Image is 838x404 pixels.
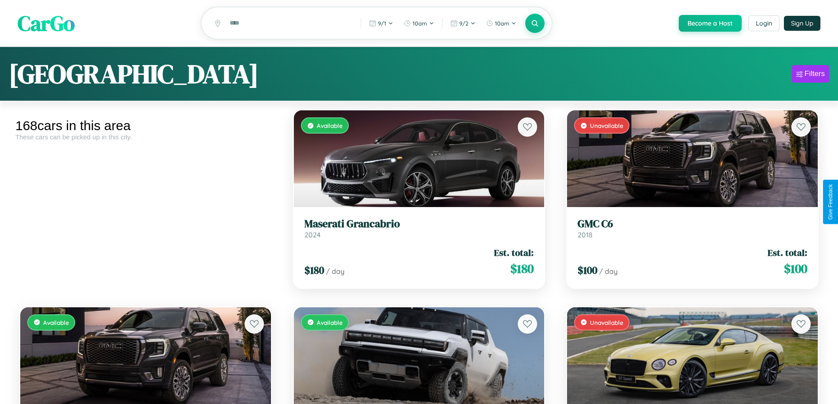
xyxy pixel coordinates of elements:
[304,218,534,230] h3: Maserati Grancabrio
[304,218,534,239] a: Maserati Grancabrio2024
[805,69,825,78] div: Filters
[578,263,597,277] span: $ 100
[679,15,742,32] button: Become a Host
[495,20,509,27] span: 10am
[326,267,344,276] span: / day
[304,230,321,239] span: 2024
[510,260,534,277] span: $ 180
[317,122,343,129] span: Available
[482,16,521,30] button: 10am
[599,267,618,276] span: / day
[399,16,439,30] button: 10am
[43,319,69,326] span: Available
[792,65,829,83] button: Filters
[784,16,820,31] button: Sign Up
[827,184,834,220] div: Give Feedback
[15,118,276,133] div: 168 cars in this area
[9,56,259,92] h1: [GEOGRAPHIC_DATA]
[18,9,75,38] span: CarGo
[748,15,779,31] button: Login
[446,16,480,30] button: 9/2
[578,218,807,239] a: GMC C62018
[784,260,807,277] span: $ 100
[459,20,468,27] span: 9 / 2
[304,263,324,277] span: $ 180
[768,246,807,259] span: Est. total:
[365,16,398,30] button: 9/1
[590,319,623,326] span: Unavailable
[494,246,534,259] span: Est. total:
[15,133,276,141] div: These cars can be picked up in this city.
[413,20,427,27] span: 10am
[317,319,343,326] span: Available
[578,218,807,230] h3: GMC C6
[578,230,593,239] span: 2018
[378,20,386,27] span: 9 / 1
[590,122,623,129] span: Unavailable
